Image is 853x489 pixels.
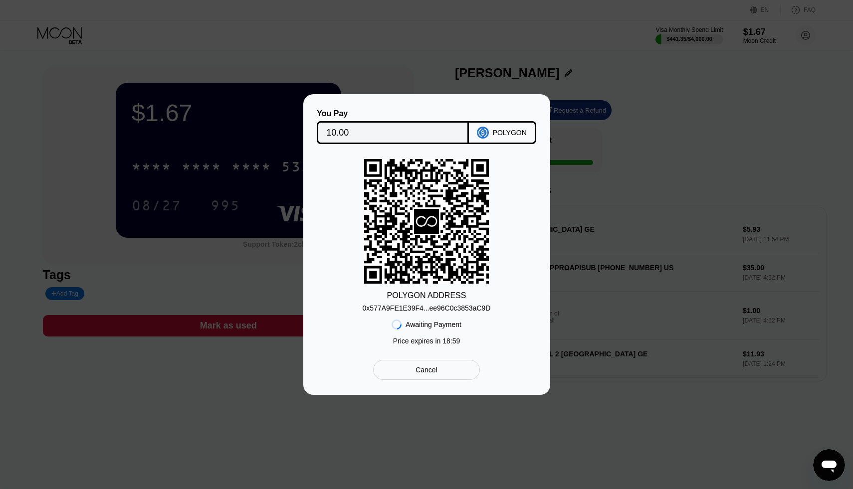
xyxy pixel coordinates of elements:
div: 0x577A9FE1E39F4...ee96C0c3853aC9D [363,304,491,312]
iframe: Button to launch messaging window [813,449,845,481]
div: POLYGON ADDRESS [387,291,466,300]
div: Cancel [416,365,437,374]
div: Cancel [373,360,479,380]
div: You PayPOLYGON [318,109,535,144]
div: Price expires in [393,337,460,345]
div: POLYGON [493,129,527,137]
div: 0x577A9FE1E39F4...ee96C0c3853aC9D [363,300,491,312]
span: 18 : 59 [442,337,460,345]
div: You Pay [317,109,469,118]
div: Awaiting Payment [406,321,461,328]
